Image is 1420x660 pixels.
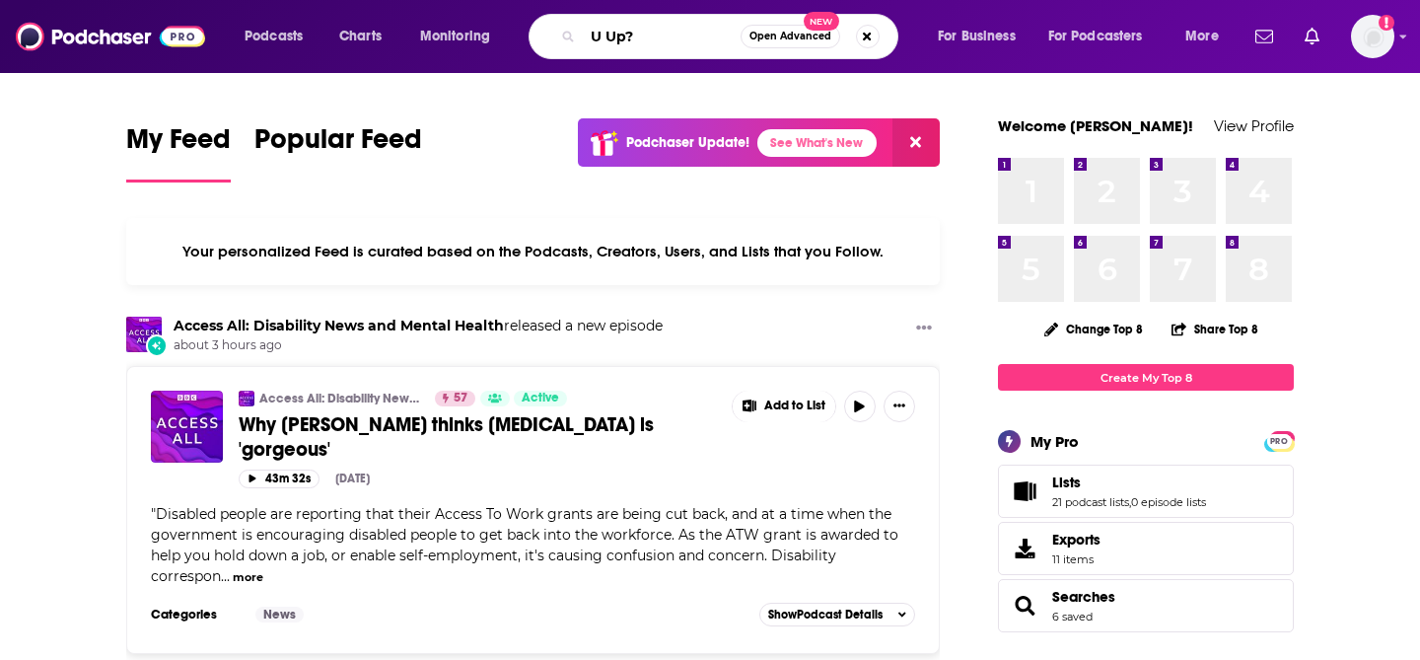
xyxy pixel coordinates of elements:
a: Searches [1052,588,1115,606]
span: For Business [938,23,1016,50]
span: Searches [998,579,1294,632]
span: " [151,505,898,585]
span: Logged in as megcassidy [1351,15,1394,58]
a: Active [514,391,567,406]
a: My Feed [126,122,231,183]
a: News [255,607,304,623]
button: ShowPodcast Details [759,603,915,626]
span: Lists [1052,474,1081,491]
img: Podchaser - Follow, Share and Rate Podcasts [16,18,205,55]
img: Why singer Abigail thinks autism is 'gorgeous' [151,391,223,463]
button: Open AdvancedNew [741,25,840,48]
span: Exports [1005,535,1044,562]
a: Exports [998,522,1294,575]
a: Popular Feed [254,122,422,183]
button: 43m 32s [239,470,319,488]
a: Searches [1005,592,1044,620]
a: 57 [435,391,475,406]
div: [DATE] [335,472,370,485]
button: Show More Button [884,391,915,422]
span: Add to List [764,399,825,413]
span: 11 items [1052,552,1100,566]
div: Your personalized Feed is curated based on the Podcasts, Creators, Users, and Lists that you Follow. [126,218,940,285]
a: Lists [1052,474,1206,491]
div: New Episode [146,334,168,356]
button: Share Top 8 [1171,310,1259,348]
a: 6 saved [1052,610,1093,623]
span: For Podcasters [1048,23,1143,50]
div: Search podcasts, credits, & more... [547,14,917,59]
span: Lists [998,465,1294,518]
a: Access All: Disability News and Mental Health [259,391,422,406]
span: PRO [1267,434,1291,449]
span: 57 [454,389,467,408]
img: Access All: Disability News and Mental Health [126,317,162,352]
span: Popular Feed [254,122,422,168]
button: open menu [924,21,1040,52]
a: 0 episode lists [1131,495,1206,509]
a: Why [PERSON_NAME] thinks [MEDICAL_DATA] is 'gorgeous' [239,412,718,462]
button: Show More Button [908,317,940,341]
h3: released a new episode [174,317,663,335]
span: Show Podcast Details [768,608,883,622]
span: New [804,12,839,31]
a: Show notifications dropdown [1297,20,1327,53]
span: Charts [339,23,382,50]
a: Lists [1005,477,1044,505]
button: open menu [1171,21,1243,52]
a: Create My Top 8 [998,364,1294,391]
a: Welcome [PERSON_NAME]! [998,116,1193,135]
a: PRO [1267,433,1291,448]
span: ... [221,567,230,585]
button: more [233,569,263,586]
button: open menu [406,21,516,52]
button: Show profile menu [1351,15,1394,58]
h3: Categories [151,607,240,623]
a: Access All: Disability News and Mental Health [174,317,504,334]
span: My Feed [126,122,231,168]
a: Charts [326,21,393,52]
span: Monitoring [420,23,490,50]
a: 21 podcast lists [1052,495,1129,509]
input: Search podcasts, credits, & more... [583,21,741,52]
a: Show notifications dropdown [1247,20,1281,53]
span: about 3 hours ago [174,337,663,354]
svg: Add a profile image [1379,15,1394,31]
button: Show More Button [733,391,835,422]
a: See What's New [757,129,877,157]
span: Active [522,389,559,408]
div: My Pro [1030,432,1079,451]
span: Exports [1052,531,1100,549]
span: Open Advanced [749,32,831,41]
span: Why [PERSON_NAME] thinks [MEDICAL_DATA] is 'gorgeous' [239,412,654,462]
button: open menu [1035,21,1171,52]
a: View Profile [1214,116,1294,135]
p: Podchaser Update! [626,134,749,151]
span: Podcasts [245,23,303,50]
span: , [1129,495,1131,509]
span: More [1185,23,1219,50]
img: Access All: Disability News and Mental Health [239,391,254,406]
button: open menu [231,21,328,52]
img: User Profile [1351,15,1394,58]
button: Change Top 8 [1032,317,1155,341]
span: Disabled people are reporting that their Access To Work grants are being cut back, and at a time ... [151,505,898,585]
